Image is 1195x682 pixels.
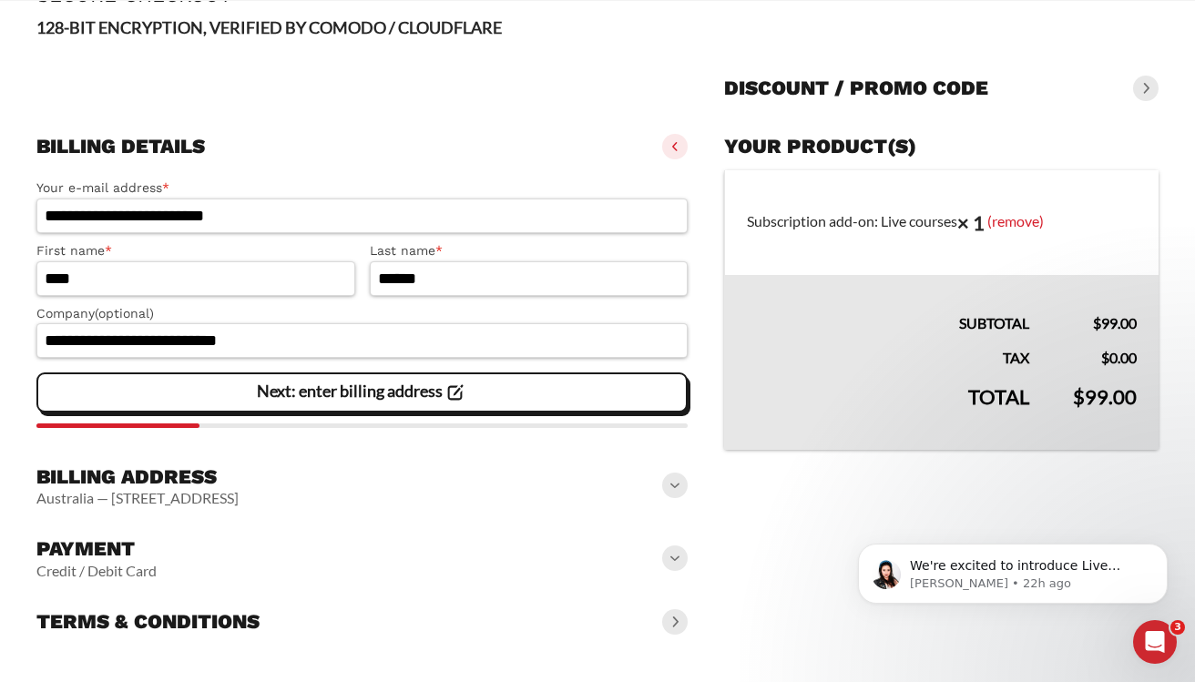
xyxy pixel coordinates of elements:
span: 3 [1170,620,1185,635]
span: $ [1093,314,1101,331]
h3: Payment [36,536,157,562]
h3: Discount / promo code [724,76,988,101]
bdi: 99.00 [1073,384,1137,409]
strong: × 1 [957,210,985,235]
th: Total [725,370,1051,450]
iframe: Intercom notifications message [831,505,1195,633]
label: First name [36,240,355,261]
span: $ [1101,349,1109,366]
label: Your e-mail address [36,178,688,198]
h3: Terms & conditions [36,609,260,635]
span: $ [1073,384,1085,409]
h3: Billing details [36,134,205,159]
label: Company [36,303,688,324]
bdi: 0.00 [1101,349,1137,366]
label: Last name [370,240,689,261]
strong: 128-BIT ENCRYPTION, VERIFIED BY COMODO / CLOUDFLARE [36,17,502,37]
td: Subscription add-on: Live courses [725,170,1159,276]
vaadin-horizontal-layout: Australia — [STREET_ADDRESS] [36,489,239,507]
vaadin-horizontal-layout: Credit / Debit Card [36,562,157,580]
bdi: 99.00 [1093,314,1137,331]
span: We're excited to introduce Live Courses, a new learning experience that complements our on-demand... [79,53,314,393]
vaadin-button: Next: enter billing address [36,372,688,412]
p: Message from Kimberly, sent 22h ago [79,70,314,87]
th: Subtotal [725,275,1051,335]
span: (optional) [95,306,154,321]
iframe: Intercom live chat [1133,620,1177,664]
h3: Billing address [36,464,239,490]
a: (remove) [987,211,1044,229]
th: Tax [725,335,1051,370]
